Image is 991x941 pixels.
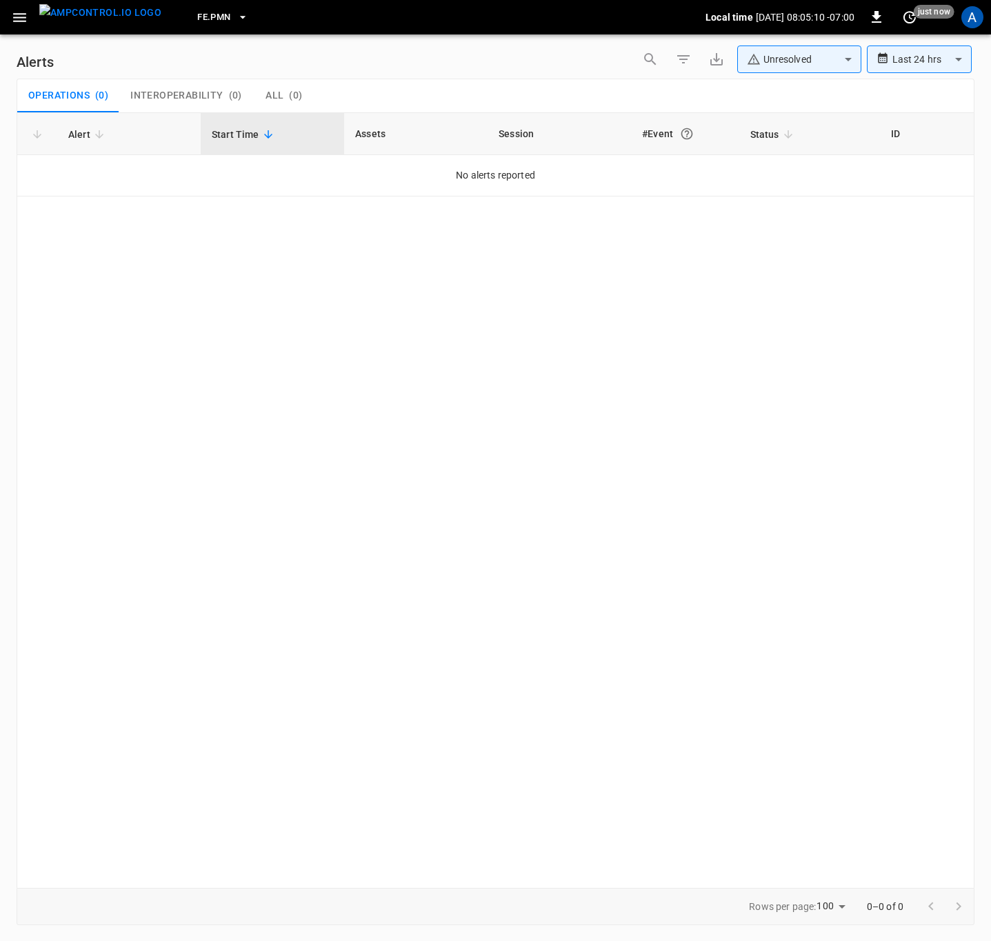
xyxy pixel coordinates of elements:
[899,6,921,28] button: set refresh interval
[488,113,631,155] th: Session
[95,90,108,102] span: ( 0 )
[674,121,699,146] button: An event is a single occurrence of an issue. An alert groups related events for the same asset, m...
[212,126,277,143] span: Start Time
[289,90,302,102] span: ( 0 )
[344,113,488,155] th: Assets
[68,126,108,143] span: Alert
[880,113,974,155] th: ID
[229,90,242,102] span: ( 0 )
[892,46,972,72] div: Last 24 hrs
[39,4,161,21] img: ampcontrol.io logo
[17,155,974,196] td: No alerts reported
[750,126,797,143] span: Status
[961,6,983,28] div: profile-icon
[642,121,728,146] div: #Event
[914,5,954,19] span: just now
[756,10,854,24] p: [DATE] 08:05:10 -07:00
[17,51,54,73] h6: Alerts
[749,900,816,913] p: Rows per page:
[192,4,254,31] button: FE.PMN
[197,10,230,26] span: FE.PMN
[747,52,839,67] div: Unresolved
[817,896,850,916] div: 100
[130,90,223,102] span: Interoperability
[266,90,283,102] span: All
[867,900,903,913] p: 0–0 of 0
[705,10,753,24] p: Local time
[28,90,90,102] span: Operations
